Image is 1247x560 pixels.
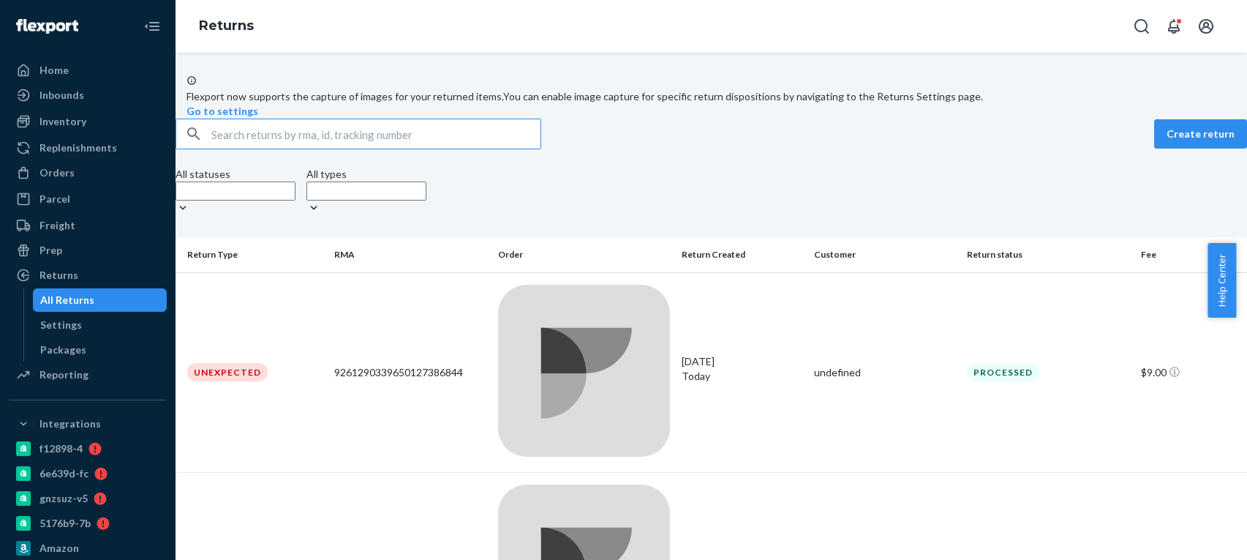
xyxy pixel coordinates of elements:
div: [DATE] [682,354,802,384]
div: Unexpected [187,363,268,381]
a: Freight [9,214,167,237]
img: Flexport logo [16,19,78,34]
th: Order [492,237,676,272]
a: Parcel [9,187,167,211]
div: 9261290339650127386844 [334,365,486,380]
a: Reporting [9,363,167,387]
a: Returns [9,264,167,287]
a: Inventory [9,110,167,133]
div: Reporting [39,367,88,382]
div: All Returns [40,293,94,307]
span: You can enable image capture for specific return dispositions by navigating to the Returns Settin... [503,90,983,102]
div: Parcel [39,192,70,206]
a: gnzsuz-v5 [9,487,167,510]
div: Freight [39,218,75,233]
a: Amazon [9,537,167,560]
th: RMA [328,237,491,272]
th: Customer [808,237,961,272]
button: Open Search Box [1127,12,1156,41]
a: Home [9,59,167,82]
p: Today [682,369,802,384]
div: Home [39,63,69,78]
th: Return Created [676,237,808,272]
button: Help Center [1208,243,1236,318]
button: Go to settings [187,104,258,119]
div: Settings [40,318,82,332]
div: All types [306,167,426,182]
a: Packages [33,338,167,362]
div: Processed [967,363,1039,381]
input: Search returns by rma, id, tracking number [211,119,540,149]
a: Settings [33,313,167,337]
a: Orders [9,161,167,184]
ol: breadcrumbs [187,5,265,48]
input: All statuses [176,182,295,201]
div: Inventory [39,114,86,129]
button: Open notifications [1159,12,1188,41]
div: Packages [40,343,86,357]
a: All Returns [33,288,167,312]
div: All statuses [176,167,295,182]
button: Open account menu [1191,12,1221,41]
div: 5176b9-7b [39,516,91,531]
button: Integrations [9,412,167,436]
div: 6e639d-fc [39,466,88,481]
a: Returns [199,18,254,34]
div: Amazon [39,541,79,556]
a: Prep [9,239,167,262]
button: Close Navigation [137,12,167,41]
div: Returns [39,268,78,283]
a: 5176b9-7b [9,512,167,535]
div: undefined [814,365,955,380]
div: Inbounds [39,88,84,102]
span: Flexport now supports the capture of images for your returned items. [187,90,503,102]
div: Prep [39,243,62,258]
div: Orders [39,165,75,180]
input: All types [306,182,426,201]
div: f12898-4 [39,441,83,456]
a: f12898-4 [9,437,167,460]
div: Replenishments [39,141,117,155]
a: 6e639d-fc [9,462,167,485]
th: Return Type [176,237,328,272]
th: Return status [961,237,1134,272]
div: Integrations [39,417,101,431]
button: Create return [1154,119,1247,149]
a: Inbounds [9,83,167,107]
a: Replenishments [9,136,167,160]
div: gnzsuz-v5 [39,491,88,506]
